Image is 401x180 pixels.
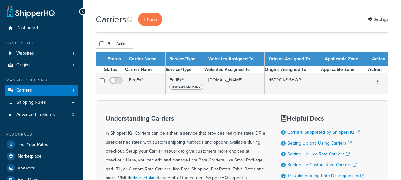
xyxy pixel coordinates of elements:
[166,66,204,73] th: Service/Type
[368,66,388,73] th: Action
[16,51,34,56] span: Websites
[5,48,78,59] li: Websites
[5,41,78,46] div: Basic Setup
[138,13,162,26] a: + New
[18,166,35,171] span: Analytics
[125,52,166,66] th: Carrier Name
[287,129,360,136] a: Carriers Supported by ShipperHQ
[368,52,388,66] th: Action
[321,66,368,73] th: Applicable Zone
[16,112,55,117] span: Advanced Features
[125,66,166,73] th: Carrier Name
[204,73,265,94] td: [DOMAIN_NAME]
[18,154,41,159] span: Marketplace
[96,13,126,26] h1: Carriers
[5,59,78,71] li: Origins
[5,59,78,71] a: Origins 1
[287,151,350,157] a: Setting Up Live Rate Carriers
[287,172,364,179] a: Troubleshooting Rate Discrepancies
[5,85,78,96] a: Carriers 1
[125,73,166,94] td: FedEx®
[5,48,78,59] a: Websites 1
[5,162,78,174] a: Analytics
[104,52,125,66] th: Status
[166,73,204,94] td: FedEx®
[204,66,265,73] th: Websites Assigned To
[166,52,204,66] th: Service/Type
[5,132,78,137] div: Resources
[7,5,55,18] a: ShipperHQ Home
[106,115,265,122] h3: Understanding Carriers
[16,88,32,93] span: Carriers
[5,97,78,109] a: Shipping Rules
[73,63,74,68] span: 1
[265,73,321,94] td: 4STROKE SHOP
[287,161,357,168] a: Setting Up Custom Rate Carriers
[16,63,31,68] span: Origins
[16,26,38,31] span: Dashboard
[18,142,48,147] span: Test Your Rates
[321,52,368,66] th: Applicable Zone
[5,109,78,121] li: Advanced Features
[5,22,78,34] a: Dashboard
[96,39,133,49] button: Bulk Actions
[368,15,388,24] a: Settings
[72,112,74,117] span: 0
[5,139,78,150] a: Test Your Rates
[169,84,203,90] span: Standard List Rates
[73,51,74,56] span: 1
[16,100,46,105] span: Shipping Rules
[204,52,265,66] th: Websites Assigned To
[5,109,78,121] a: Advanced Features 0
[5,85,78,96] li: Carriers
[281,115,364,122] h3: Helpful Docs
[104,66,125,73] th: Status
[265,52,321,66] th: Origins Assigned To
[5,151,78,162] a: Marketplace
[287,140,352,146] a: Setting Up and Using Carriers
[5,78,78,83] div: Manage Shipping
[73,88,74,93] span: 1
[265,66,321,73] th: Origins Assigned To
